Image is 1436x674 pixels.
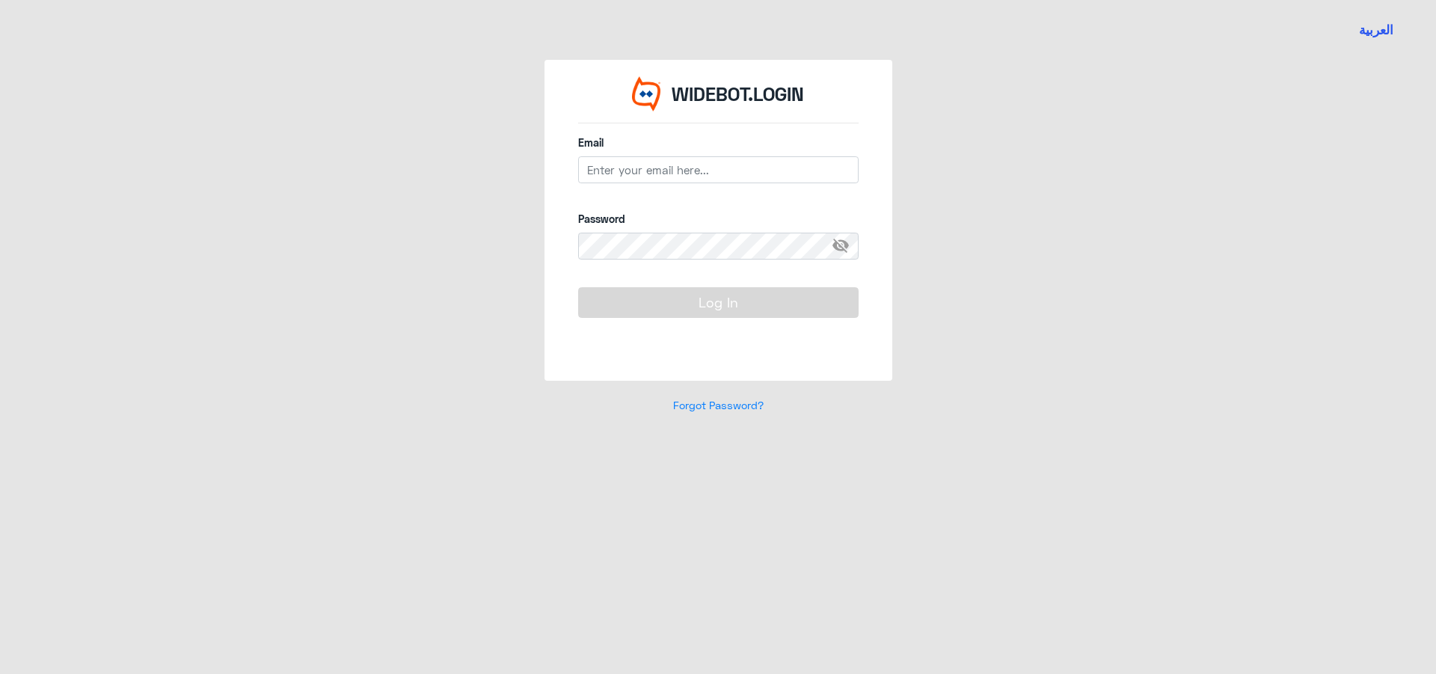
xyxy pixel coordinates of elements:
[578,287,859,317] button: Log In
[673,399,764,411] a: Forgot Password?
[632,76,660,111] img: Widebot Logo
[672,80,804,108] p: WIDEBOT.LOGIN
[832,233,859,260] span: visibility_off
[578,156,859,183] input: Enter your email here...
[1359,21,1393,40] button: العربية
[578,135,859,150] label: Email
[1350,11,1402,49] a: SWITCHLANG
[578,211,859,227] label: Password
